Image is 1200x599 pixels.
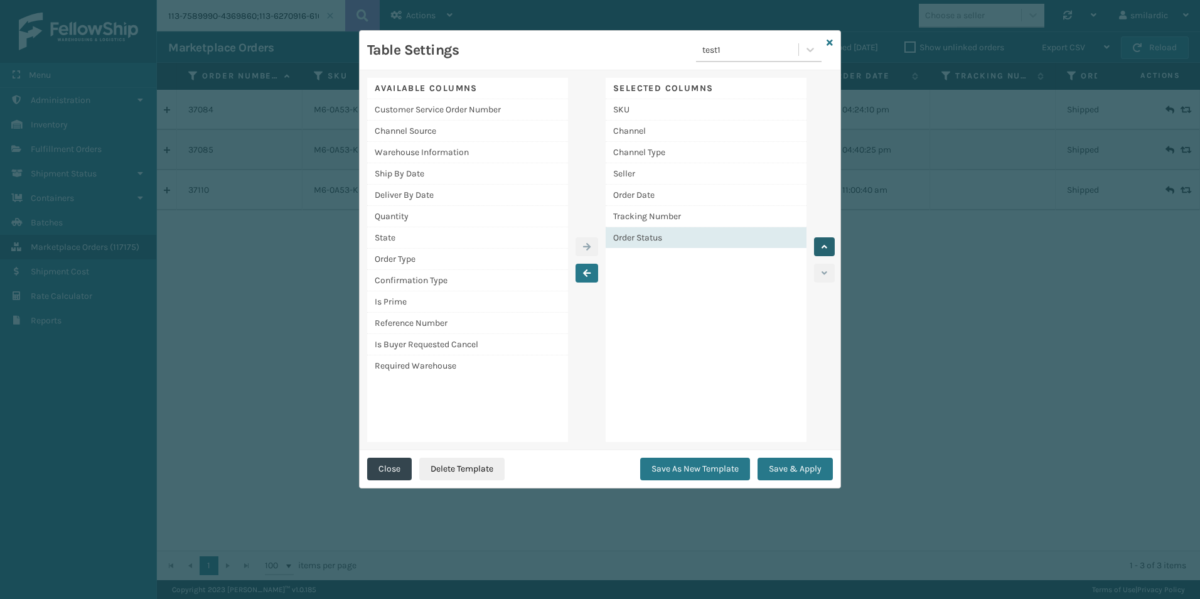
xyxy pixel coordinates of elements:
[367,185,568,206] div: Deliver By Date
[758,458,833,480] button: Save & Apply
[367,99,568,121] div: Customer Service Order Number
[367,249,568,270] div: Order Type
[367,313,568,334] div: Reference Number
[419,458,505,480] button: Delete Template
[640,458,750,480] button: Save As New Template
[367,458,412,480] button: Close
[367,291,568,313] div: Is Prime
[606,78,806,99] div: Selected Columns
[606,163,806,185] div: Seller
[606,206,806,227] div: Tracking Number
[367,206,568,227] div: Quantity
[606,142,806,163] div: Channel Type
[367,334,568,355] div: Is Buyer Requested Cancel
[367,270,568,291] div: Confirmation Type
[367,227,568,249] div: State
[702,43,800,57] div: test1
[367,41,459,60] h3: Table Settings
[367,355,568,376] div: Required Warehouse
[367,163,568,185] div: Ship By Date
[367,142,568,163] div: Warehouse Information
[606,99,806,121] div: SKU
[606,185,806,206] div: Order Date
[367,121,568,142] div: Channel Source
[606,121,806,142] div: Channel
[606,227,806,248] div: Order Status
[367,78,568,99] div: Available Columns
